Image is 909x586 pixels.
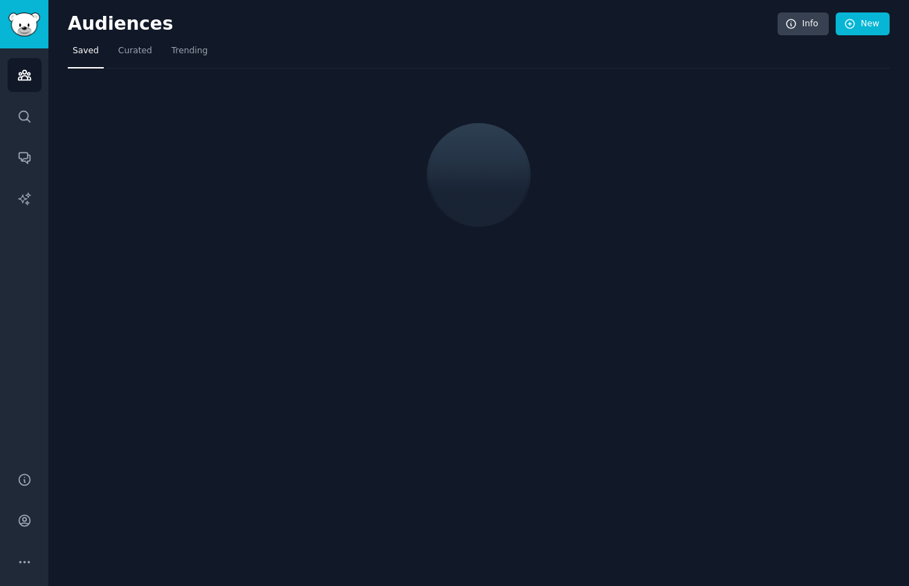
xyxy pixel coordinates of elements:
[68,13,778,35] h2: Audiences
[68,40,104,68] a: Saved
[836,12,890,36] a: New
[172,45,208,57] span: Trending
[778,12,829,36] a: Info
[73,45,99,57] span: Saved
[118,45,152,57] span: Curated
[167,40,212,68] a: Trending
[113,40,157,68] a: Curated
[8,12,40,37] img: GummySearch logo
